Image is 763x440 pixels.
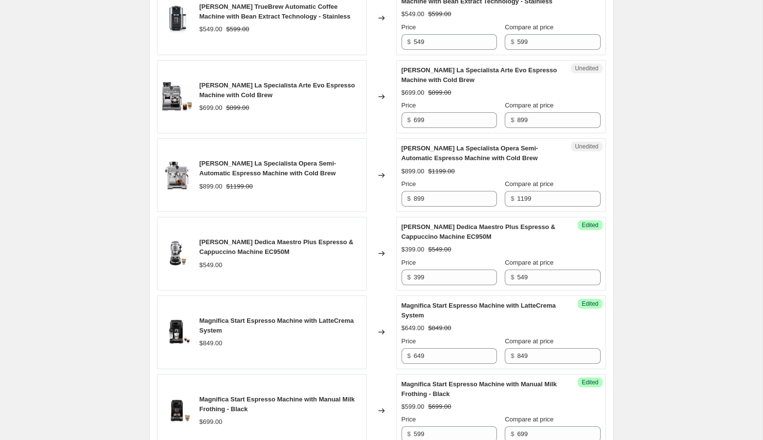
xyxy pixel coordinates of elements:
[505,23,554,31] span: Compare at price
[511,273,514,281] span: $
[402,145,539,162] span: [PERSON_NAME] La Specialista Opera Semi-Automatic Espresso Machine with Cold Brew
[402,245,425,254] div: $399.00
[582,300,598,308] span: Edited
[162,82,192,111] img: 813Q4duRLPL._AC_SL1500_80x.jpg
[402,223,556,240] span: [PERSON_NAME] Dedica Maestro Plus Espresso & Cappuccino Machine EC950M
[511,352,514,359] span: $
[407,116,411,124] span: $
[575,64,598,72] span: Unedited
[402,259,416,266] span: Price
[200,103,223,113] div: $699.00
[511,116,514,124] span: $
[226,103,249,113] strike: $899.00
[407,273,411,281] span: $
[428,9,451,19] strike: $599.00
[505,102,554,109] span: Compare at price
[162,317,192,347] img: 281826_80x.jpg
[511,430,514,438] span: $
[407,352,411,359] span: $
[402,23,416,31] span: Price
[200,338,223,348] div: $849.00
[402,167,425,176] div: $899.00
[428,323,451,333] strike: $849.00
[428,402,451,412] strike: $699.00
[402,102,416,109] span: Price
[162,396,192,425] img: 281822_80x.jpg
[402,180,416,188] span: Price
[200,396,355,413] span: Magnifica Start Espresso Machine with Manual Milk Frothing - Black
[162,239,192,268] img: DedicaMaestroPlus_EC950M_1_ProductListing_700x_a0ff7396-5fdd-44e1-b6e3-1a5faee412ca_80x.webp
[402,302,556,319] span: Magnifica Start Espresso Machine with LatteCrema System
[200,417,223,427] div: $699.00
[402,402,425,412] div: $599.00
[511,38,514,45] span: $
[428,245,451,254] strike: $549.00
[428,167,455,176] strike: $1199.00
[402,66,557,84] span: [PERSON_NAME] La Specialista Arte Evo Espresso Machine with Cold Brew
[200,317,354,334] span: Magnifica Start Espresso Machine with LatteCrema System
[505,337,554,345] span: Compare at price
[162,161,192,190] img: 278067_80x.jpg
[200,182,223,191] div: $899.00
[162,3,192,33] img: delonghi-truebrew-automatic-coffee-machine-with-bean-extract-technology-stainlessdelonghi-318318_...
[407,195,411,202] span: $
[407,38,411,45] span: $
[582,378,598,386] span: Edited
[402,323,425,333] div: $649.00
[511,195,514,202] span: $
[505,416,554,423] span: Compare at price
[402,88,425,98] div: $699.00
[428,88,451,98] strike: $899.00
[200,238,354,255] span: [PERSON_NAME] Dedica Maestro Plus Espresso & Cappuccino Machine EC950M
[407,430,411,438] span: $
[505,180,554,188] span: Compare at price
[226,182,253,191] strike: $1199.00
[402,416,416,423] span: Price
[200,260,223,270] div: $549.00
[402,337,416,345] span: Price
[200,160,337,177] span: [PERSON_NAME] La Specialista Opera Semi-Automatic Espresso Machine with Cold Brew
[402,9,425,19] div: $549.00
[582,221,598,229] span: Edited
[505,259,554,266] span: Compare at price
[200,3,351,20] span: [PERSON_NAME] TrueBrew Automatic Coffee Machine with Bean Extract Technology - Stainless
[226,24,249,34] strike: $599.00
[200,24,223,34] div: $549.00
[402,380,557,398] span: Magnifica Start Espresso Machine with Manual Milk Frothing - Black
[575,143,598,150] span: Unedited
[200,82,355,99] span: [PERSON_NAME] La Specialista Arte Evo Espresso Machine with Cold Brew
